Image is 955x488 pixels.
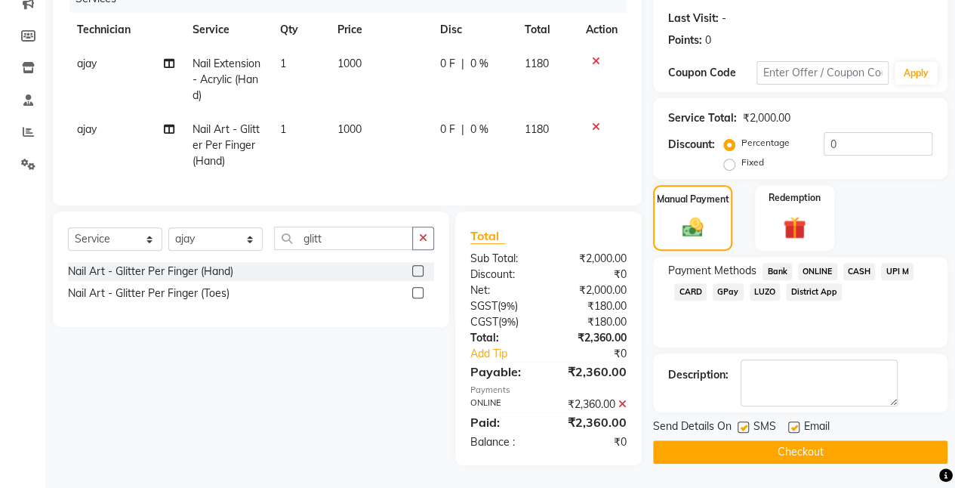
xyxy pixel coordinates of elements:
[68,264,233,280] div: Nail Art - Glitter Per Finger (Hand)
[470,56,488,72] span: 0 %
[668,11,719,26] div: Last Visit:
[881,263,913,280] span: UPI M
[548,397,638,412] div: ₹2,360.00
[804,419,830,437] span: Email
[548,298,638,314] div: ₹180.00
[548,363,638,381] div: ₹2,360.00
[516,13,577,47] th: Total
[440,122,455,137] span: 0 F
[68,13,183,47] th: Technician
[668,32,702,48] div: Points:
[459,314,549,330] div: ( )
[525,57,549,70] span: 1180
[653,440,947,464] button: Checkout
[786,283,842,301] span: District App
[470,384,627,397] div: Payments
[461,56,464,72] span: |
[756,61,889,85] input: Enter Offer / Coupon Code
[548,434,638,450] div: ₹0
[470,122,488,137] span: 0 %
[459,298,549,314] div: ( )
[577,13,627,47] th: Action
[459,251,549,267] div: Sub Total:
[470,315,498,329] span: CGST
[459,434,549,450] div: Balance :
[470,228,505,244] span: Total
[525,122,549,136] span: 1180
[548,413,638,431] div: ₹2,360.00
[668,137,715,153] div: Discount:
[776,214,813,242] img: _gift.svg
[713,283,744,301] span: GPay
[193,57,260,102] span: Nail Extension - Acrylic (Hand)
[548,283,638,298] div: ₹2,000.00
[280,57,286,70] span: 1
[762,263,792,280] span: Bank
[459,397,549,412] div: ONLINE
[77,122,97,136] span: ajay
[183,13,271,47] th: Service
[798,263,837,280] span: ONLINE
[668,65,756,81] div: Coupon Code
[459,330,549,346] div: Total:
[440,56,455,72] span: 0 F
[563,346,638,362] div: ₹0
[459,283,549,298] div: Net:
[741,136,790,150] label: Percentage
[676,215,710,239] img: _cash.svg
[501,300,515,312] span: 9%
[843,263,876,280] span: CASH
[743,110,790,126] div: ₹2,000.00
[657,193,729,206] label: Manual Payment
[501,316,516,328] span: 9%
[653,419,732,437] span: Send Details On
[722,11,726,26] div: -
[548,251,638,267] div: ₹2,000.00
[548,267,638,283] div: ₹0
[459,363,549,381] div: Payable:
[741,156,764,169] label: Fixed
[769,191,821,205] label: Redemption
[431,13,516,47] th: Disc
[77,57,97,70] span: ajay
[750,283,781,301] span: LUZO
[274,227,413,250] input: Search or Scan
[705,32,711,48] div: 0
[193,122,260,168] span: Nail Art - Glitter Per Finger (Hand)
[459,267,549,283] div: Discount:
[470,299,498,313] span: SGST
[459,346,563,362] a: Add Tip
[337,122,362,136] span: 1000
[668,263,756,279] span: Payment Methods
[548,330,638,346] div: ₹2,360.00
[753,419,776,437] span: SMS
[895,62,938,85] button: Apply
[68,286,230,301] div: Nail Art - Glitter Per Finger (Toes)
[271,13,329,47] th: Qty
[668,367,729,383] div: Description:
[668,110,737,126] div: Service Total:
[548,314,638,330] div: ₹180.00
[459,413,549,431] div: Paid:
[674,283,707,301] span: CARD
[337,57,362,70] span: 1000
[280,122,286,136] span: 1
[328,13,431,47] th: Price
[461,122,464,137] span: |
